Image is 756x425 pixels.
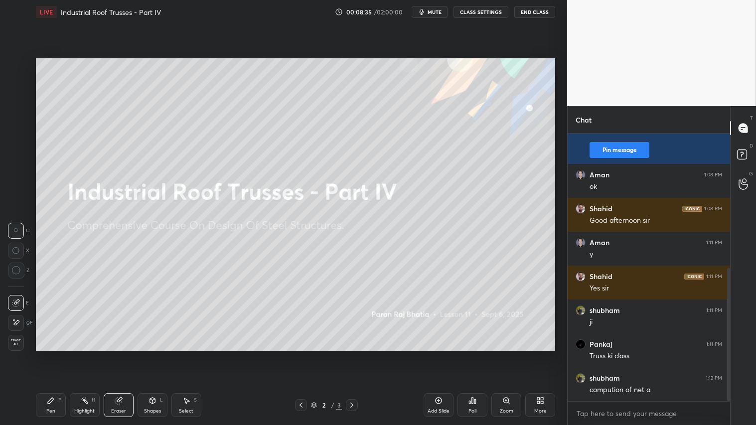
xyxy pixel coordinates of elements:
h6: shubham [590,306,620,315]
div: Pen [46,409,55,414]
img: 23ed6be6ecc540efb81ffd16f1915107.jpg [576,170,586,180]
div: S [194,398,197,403]
div: 1:08 PM [704,206,722,212]
div: 1:11 PM [706,307,722,313]
div: C [8,223,29,239]
h6: Pankaj [590,340,612,349]
div: 1:11 PM [706,274,722,280]
h6: Aman [590,170,609,179]
div: Zoom [500,409,513,414]
div: Poll [468,409,476,414]
div: Good afternoon sir [590,216,722,226]
h6: shubham [590,374,620,383]
div: 1:08 PM [704,172,722,178]
button: mute [412,6,448,18]
div: Add Slide [428,409,450,414]
div: compution of net a [590,385,722,395]
div: More [534,409,547,414]
div: E [8,315,33,331]
span: Erase all [8,339,23,346]
img: f797f6935af34d10bc65ede87a67320f.jpg [576,272,586,282]
div: X [8,243,29,259]
div: Truss ki class [590,351,722,361]
img: iconic-dark.1390631f.png [684,274,704,280]
div: Eraser [111,409,126,414]
div: L [160,398,163,403]
div: H [92,398,95,403]
div: Yes sir [590,283,722,293]
div: 1:12 PM [706,375,722,381]
div: grid [568,134,730,401]
button: Pin message [590,142,649,158]
img: b2b929bb3ee94a3c9d113740ffa956c2.jpg [576,373,586,383]
img: 23ed6be6ecc540efb81ffd16f1915107.jpg [576,238,586,248]
div: E [8,295,29,311]
div: Z [8,263,29,279]
img: 028813a5328843dba5b1b8c46882d55e.jpg [576,339,586,349]
h6: Shahid [590,204,612,213]
div: ji [590,317,722,327]
p: G [749,170,753,177]
div: y [590,250,722,260]
div: 2 [319,402,329,408]
div: Highlight [74,409,95,414]
div: Select [179,409,193,414]
p: T [750,114,753,122]
p: Chat [568,107,600,133]
p: D [750,142,753,149]
img: f797f6935af34d10bc65ede87a67320f.jpg [576,204,586,214]
img: iconic-dark.1390631f.png [682,206,702,212]
div: LIVE [36,6,57,18]
img: b2b929bb3ee94a3c9d113740ffa956c2.jpg [576,305,586,315]
h4: Industrial Roof Trusses - Part IV [61,7,161,17]
span: mute [428,8,442,15]
button: End Class [514,6,555,18]
div: 1:11 PM [706,240,722,246]
h6: Shahid [590,272,612,281]
div: ok [590,182,722,192]
div: 1:11 PM [706,341,722,347]
div: / [331,402,334,408]
div: Shapes [144,409,161,414]
button: CLASS SETTINGS [454,6,508,18]
div: P [58,398,61,403]
h6: Aman [590,238,609,247]
div: 3 [336,401,342,410]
